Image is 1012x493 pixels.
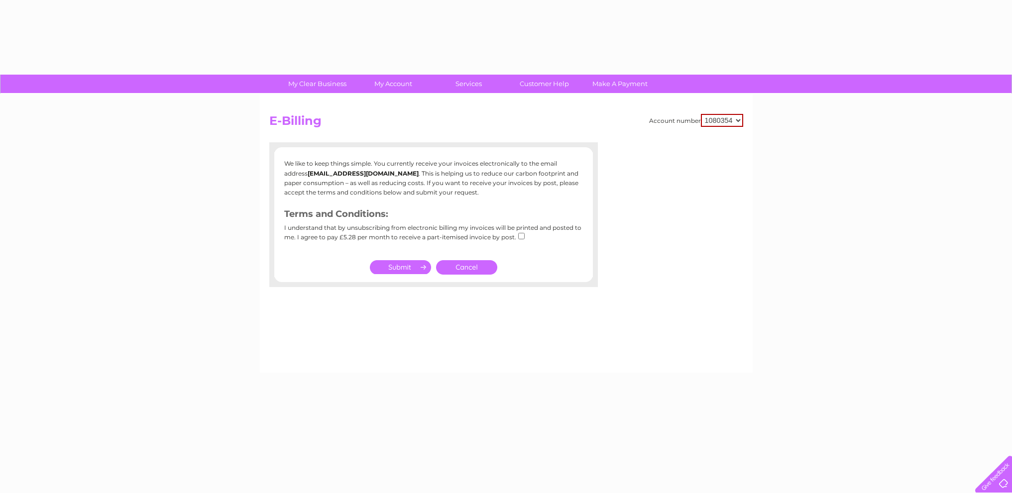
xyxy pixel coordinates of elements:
[308,170,419,177] b: [EMAIL_ADDRESS][DOMAIN_NAME]
[436,260,497,275] a: Cancel
[649,114,743,127] div: Account number
[276,75,358,93] a: My Clear Business
[428,75,510,93] a: Services
[284,207,583,224] h3: Terms and Conditions:
[579,75,661,93] a: Make A Payment
[352,75,434,93] a: My Account
[284,159,583,197] p: We like to keep things simple. You currently receive your invoices electronically to the email ad...
[370,260,431,274] input: Submit
[503,75,585,93] a: Customer Help
[269,114,743,133] h2: E-Billing
[284,224,583,248] div: I understand that by unsubscribing from electronic billing my invoices will be printed and posted...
